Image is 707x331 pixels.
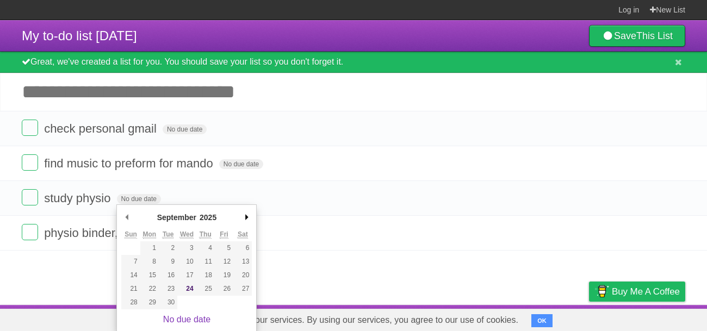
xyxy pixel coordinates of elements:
[44,226,152,240] span: physio binder, clean
[159,241,177,255] button: 2
[196,255,215,268] button: 11
[121,296,140,309] button: 28
[140,268,159,282] button: 15
[44,191,113,205] span: study physio
[121,268,140,282] button: 14
[22,28,137,43] span: My to-do list [DATE]
[538,308,562,328] a: Terms
[140,241,159,255] button: 1
[198,209,218,226] div: 2025
[594,282,609,301] img: Buy me a coffee
[238,230,248,239] abbr: Saturday
[215,268,233,282] button: 19
[163,315,210,324] a: No due date
[233,282,252,296] button: 27
[121,255,140,268] button: 7
[121,209,132,226] button: Previous Month
[152,309,529,331] span: Cookies help us deliver our services. By using our services, you agree to our use of cookies.
[480,308,524,328] a: Developers
[159,282,177,296] button: 23
[612,282,680,301] span: Buy me a coffee
[196,268,215,282] button: 18
[22,154,38,171] label: Done
[219,159,263,169] span: No due date
[22,224,38,240] label: Done
[200,230,212,239] abbr: Thursday
[117,194,161,204] span: No due date
[44,122,159,135] span: check personal gmail
[233,268,252,282] button: 20
[22,189,38,205] label: Done
[196,282,215,296] button: 25
[215,241,233,255] button: 5
[140,282,159,296] button: 22
[143,230,157,239] abbr: Monday
[177,282,196,296] button: 24
[220,230,228,239] abbr: Friday
[531,314,553,327] button: OK
[177,268,196,282] button: 17
[44,157,216,170] span: find music to preform for mando
[196,241,215,255] button: 4
[121,282,140,296] button: 21
[22,120,38,136] label: Done
[233,241,252,255] button: 6
[215,255,233,268] button: 12
[215,282,233,296] button: 26
[575,308,603,328] a: Privacy
[140,296,159,309] button: 29
[159,255,177,268] button: 9
[159,296,177,309] button: 30
[180,230,194,239] abbr: Wednesday
[233,255,252,268] button: 13
[617,308,685,328] a: Suggest a feature
[636,30,673,41] b: This List
[140,255,159,268] button: 8
[241,209,252,226] button: Next Month
[163,230,173,239] abbr: Tuesday
[589,282,685,302] a: Buy me a coffee
[177,241,196,255] button: 3
[125,230,137,239] abbr: Sunday
[177,255,196,268] button: 10
[156,209,198,226] div: September
[444,308,467,328] a: About
[159,268,177,282] button: 16
[589,25,685,47] a: SaveThis List
[163,124,207,134] span: No due date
